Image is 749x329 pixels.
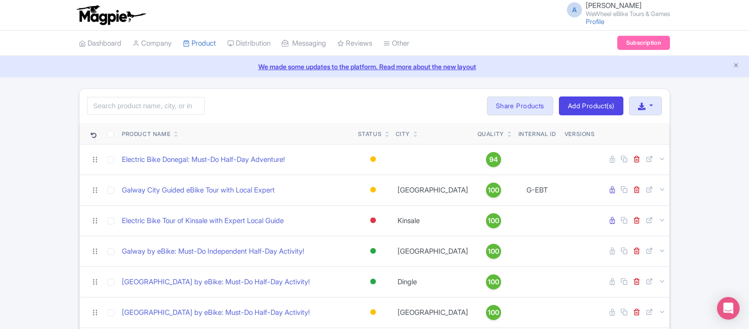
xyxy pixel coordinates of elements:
[488,246,499,257] span: 100
[122,154,285,165] a: Electric Bike Donegal: Must-Do Half-Day Adventure!
[567,2,582,17] span: A
[122,307,310,318] a: [GEOGRAPHIC_DATA] by eBike: Must-Do Half-Day Activity!
[337,31,372,56] a: Reviews
[488,216,499,226] span: 100
[368,214,378,227] div: Inactive
[586,11,670,17] small: WeWheel eBike Tours & Games
[478,130,504,138] div: Quality
[513,175,561,205] td: G-EBT
[122,216,284,226] a: Electric Bike Tour of Kinsale with Expert Local Guide
[368,244,378,258] div: Active
[392,175,474,205] td: [GEOGRAPHIC_DATA]
[478,274,510,289] a: 100
[122,246,304,257] a: Galway by eBike: Must-Do Independent Half-Day Activity!
[122,277,310,288] a: [GEOGRAPHIC_DATA] by eBike: Must-Do Half-Day Activity!
[478,213,510,228] a: 100
[478,244,510,259] a: 100
[368,152,378,166] div: Building
[122,185,275,196] a: Galway City Guided eBike Tour with Local Expert
[368,183,378,197] div: Building
[87,97,205,115] input: Search product name, city, or interal id
[383,31,409,56] a: Other
[561,2,670,17] a: A [PERSON_NAME] WeWheel eBike Tours & Games
[282,31,326,56] a: Messaging
[122,130,170,138] div: Product Name
[392,205,474,236] td: Kinsale
[478,183,510,198] a: 100
[586,1,642,10] span: [PERSON_NAME]
[478,305,510,320] a: 100
[561,123,599,144] th: Versions
[79,31,121,56] a: Dashboard
[368,305,378,319] div: Building
[478,152,510,167] a: 94
[717,297,740,320] div: Open Intercom Messenger
[227,31,271,56] a: Distribution
[183,31,216,56] a: Product
[392,297,474,328] td: [GEOGRAPHIC_DATA]
[487,96,553,115] a: Share Products
[586,17,605,25] a: Profile
[733,61,740,72] button: Close announcement
[513,123,561,144] th: Internal ID
[133,31,172,56] a: Company
[489,154,498,165] span: 94
[358,130,382,138] div: Status
[559,96,623,115] a: Add Product(s)
[392,236,474,266] td: [GEOGRAPHIC_DATA]
[396,130,410,138] div: City
[488,185,499,195] span: 100
[74,5,147,25] img: logo-ab69f6fb50320c5b225c76a69d11143b.png
[368,275,378,289] div: Active
[6,62,743,72] a: We made some updates to the platform. Read more about the new layout
[392,266,474,297] td: Dingle
[488,307,499,318] span: 100
[617,36,670,50] a: Subscription
[488,277,499,287] span: 100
